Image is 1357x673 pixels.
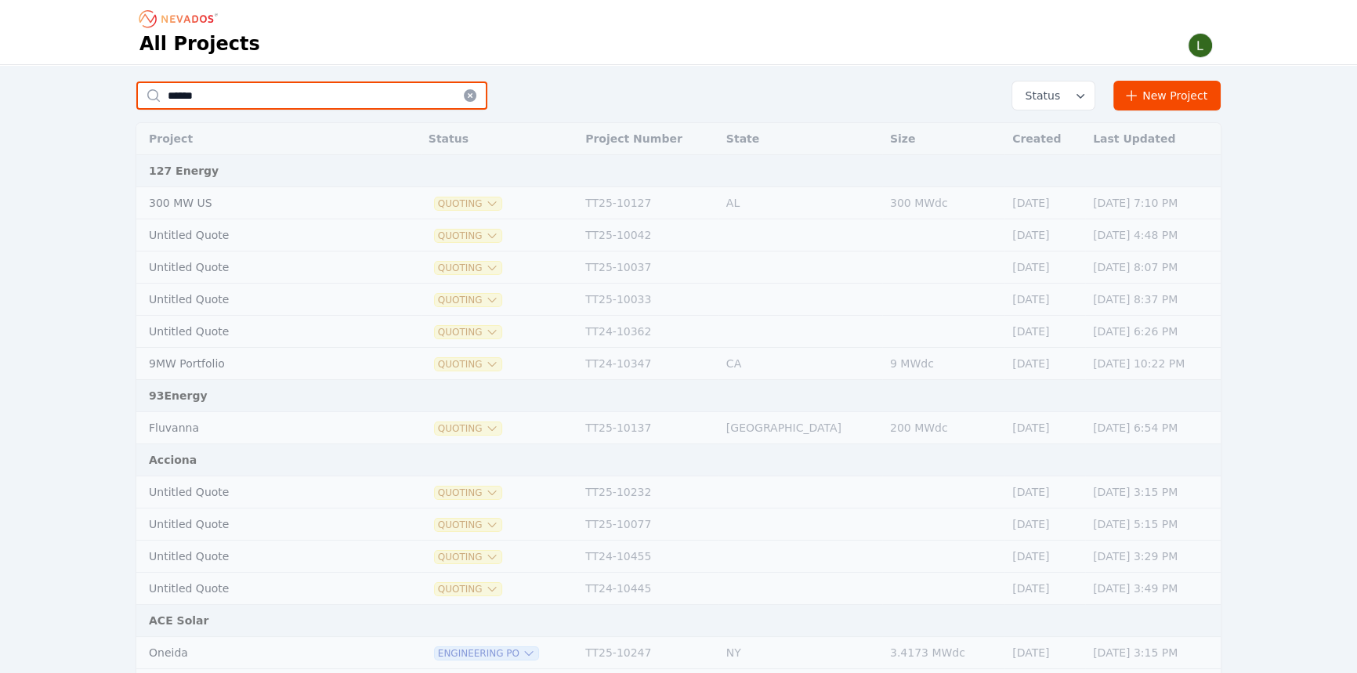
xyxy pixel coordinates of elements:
td: Oneida [136,637,382,669]
td: 300 MWdc [882,187,1004,219]
button: Quoting [435,583,501,595]
td: [DATE] 3:15 PM [1085,476,1221,508]
a: New Project [1113,81,1221,110]
td: 9 MWdc [882,348,1004,380]
img: Lamar Washington [1188,33,1213,58]
nav: Breadcrumb [139,6,223,31]
td: [DATE] [1004,637,1085,669]
tr: Untitled QuoteQuotingTT25-10042[DATE][DATE] 4:48 PM [136,219,1221,251]
td: AL [718,187,882,219]
tr: 9MW PortfolioQuotingTT24-10347CA9 MWdc[DATE][DATE] 10:22 PM [136,348,1221,380]
td: Untitled Quote [136,573,382,605]
span: Quoting [435,197,501,210]
button: Status [1012,81,1095,110]
td: TT25-10042 [577,219,718,251]
th: Project Number [577,123,718,155]
td: [DATE] [1004,476,1085,508]
td: [DATE] [1004,219,1085,251]
td: [DATE] 3:49 PM [1085,573,1221,605]
td: TT24-10362 [577,316,718,348]
td: [DATE] 8:07 PM [1085,251,1221,284]
td: TT25-10037 [577,251,718,284]
th: Size [882,123,1004,155]
td: [GEOGRAPHIC_DATA] [718,412,882,444]
td: [DATE] [1004,284,1085,316]
span: Status [1019,88,1060,103]
button: Engineering PO [435,647,538,660]
td: 300 MW US [136,187,382,219]
td: 200 MWdc [882,412,1004,444]
button: Quoting [435,519,501,531]
td: [DATE] 6:26 PM [1085,316,1221,348]
button: Quoting [435,358,501,371]
td: Untitled Quote [136,219,382,251]
td: TT24-10347 [577,348,718,380]
td: Untitled Quote [136,251,382,284]
tr: Untitled QuoteQuotingTT25-10077[DATE][DATE] 5:15 PM [136,508,1221,541]
td: Untitled Quote [136,316,382,348]
td: TT25-10077 [577,508,718,541]
tr: Untitled QuoteQuotingTT25-10232[DATE][DATE] 3:15 PM [136,476,1221,508]
td: 127 Energy [136,155,1221,187]
td: [DATE] [1004,316,1085,348]
th: Last Updated [1085,123,1221,155]
td: TT25-10127 [577,187,718,219]
td: [DATE] [1004,348,1085,380]
tr: Untitled QuoteQuotingTT24-10445[DATE][DATE] 3:49 PM [136,573,1221,605]
tr: Untitled QuoteQuotingTT25-10033[DATE][DATE] 8:37 PM [136,284,1221,316]
td: Untitled Quote [136,541,382,573]
td: [DATE] 4:48 PM [1085,219,1221,251]
th: State [718,123,882,155]
td: TT25-10137 [577,412,718,444]
tr: Untitled QuoteQuotingTT25-10037[DATE][DATE] 8:07 PM [136,251,1221,284]
td: [DATE] [1004,573,1085,605]
button: Quoting [435,422,501,435]
td: [DATE] [1004,412,1085,444]
td: [DATE] 7:10 PM [1085,187,1221,219]
td: [DATE] 8:37 PM [1085,284,1221,316]
tr: Untitled QuoteQuotingTT24-10362[DATE][DATE] 6:26 PM [136,316,1221,348]
td: 3.4173 MWdc [882,637,1004,669]
td: [DATE] [1004,187,1085,219]
h1: All Projects [139,31,260,56]
td: Untitled Quote [136,508,382,541]
td: CA [718,348,882,380]
tr: Untitled QuoteQuotingTT24-10455[DATE][DATE] 3:29 PM [136,541,1221,573]
th: Status [421,123,577,155]
td: Untitled Quote [136,284,382,316]
button: Quoting [435,230,501,242]
td: Fluvanna [136,412,382,444]
td: ACE Solar [136,605,1221,637]
td: TT25-10247 [577,637,718,669]
button: Quoting [435,551,501,563]
tr: OneidaEngineering POTT25-10247NY3.4173 MWdc[DATE][DATE] 3:15 PM [136,637,1221,669]
tr: 300 MW USQuotingTT25-10127AL300 MWdc[DATE][DATE] 7:10 PM [136,187,1221,219]
td: Acciona [136,444,1221,476]
td: 9MW Portfolio [136,348,382,380]
button: Quoting [435,262,501,274]
td: Untitled Quote [136,476,382,508]
th: Project [136,123,382,155]
td: TT25-10033 [577,284,718,316]
td: [DATE] [1004,541,1085,573]
td: NY [718,637,882,669]
td: TT25-10232 [577,476,718,508]
tr: FluvannaQuotingTT25-10137[GEOGRAPHIC_DATA]200 MWdc[DATE][DATE] 6:54 PM [136,412,1221,444]
td: [DATE] 10:22 PM [1085,348,1221,380]
button: Quoting [435,294,501,306]
button: Quoting [435,326,501,338]
button: Quoting [435,487,501,499]
td: [DATE] 6:54 PM [1085,412,1221,444]
td: [DATE] [1004,508,1085,541]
